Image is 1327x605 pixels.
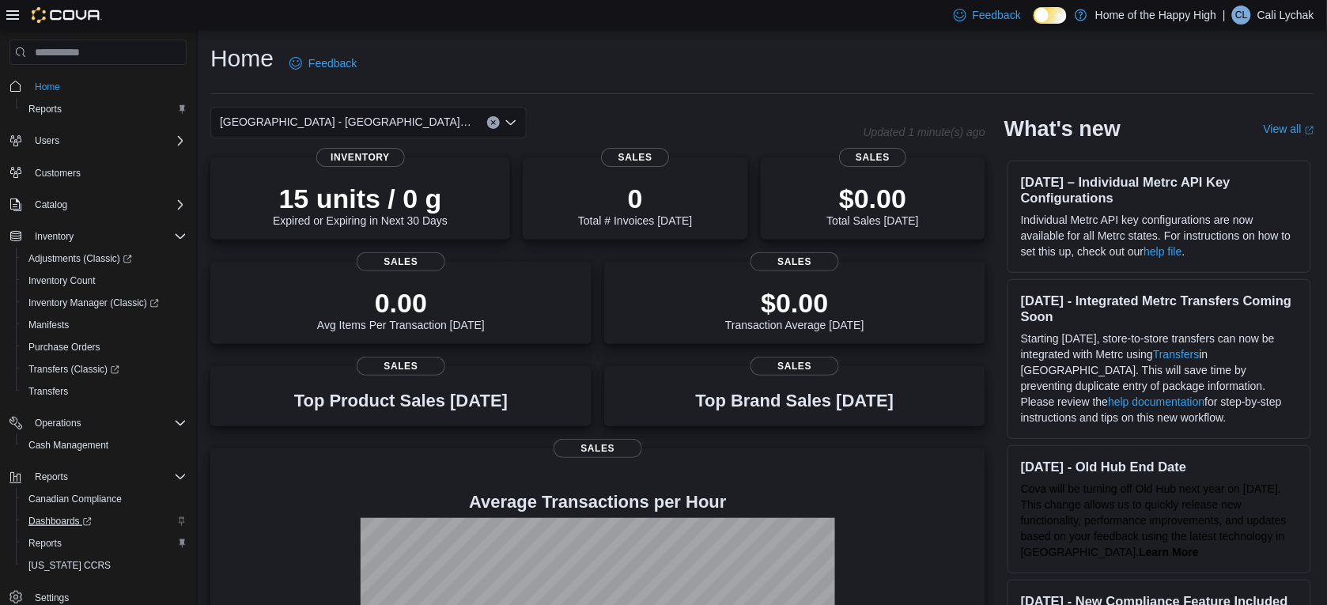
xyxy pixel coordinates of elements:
span: Adjustments (Classic) [22,249,187,268]
div: Transaction Average [DATE] [725,287,864,331]
span: Dashboards [28,515,92,527]
span: Purchase Orders [22,338,187,357]
button: Open list of options [505,116,517,129]
a: Inventory Manager (Classic) [16,292,193,314]
span: Reports [28,537,62,550]
a: Reports [22,100,68,119]
span: Sales [750,357,839,376]
span: Canadian Compliance [22,490,187,509]
a: Transfers [1153,348,1200,361]
a: Adjustments (Classic) [22,249,138,268]
p: 0 [578,183,692,214]
button: Transfers [16,380,193,403]
a: Transfers (Classic) [22,360,126,379]
button: Reports [16,98,193,120]
p: $0.00 [827,183,919,214]
span: Sales [554,439,642,458]
h4: Average Transactions per Hour [223,493,973,512]
h3: Top Brand Sales [DATE] [696,391,894,410]
span: Catalog [28,195,187,214]
a: View allExternal link [1264,123,1314,135]
span: Customers [28,163,187,183]
p: Starting [DATE], store-to-store transfers can now be integrated with Metrc using in [GEOGRAPHIC_D... [1021,331,1298,425]
div: Total # Invoices [DATE] [578,183,692,227]
button: Canadian Compliance [16,488,193,510]
p: Individual Metrc API key configurations are now available for all Metrc states. For instructions ... [1021,212,1298,259]
span: Inventory Count [22,271,187,290]
span: Home [35,81,60,93]
button: Customers [3,161,193,184]
button: Clear input [487,116,500,129]
p: 0.00 [317,287,485,319]
button: Reports [28,467,74,486]
button: Reports [16,532,193,554]
a: Inventory Count [22,271,102,290]
span: Inventory [28,227,187,246]
button: Cash Management [16,434,193,456]
span: Users [35,134,59,147]
button: Purchase Orders [16,336,193,358]
div: Expired or Expiring in Next 30 Days [273,183,448,227]
button: Manifests [16,314,193,336]
h1: Home [210,43,274,74]
span: Transfers [28,385,68,398]
span: Manifests [22,316,187,335]
h3: [DATE] - Integrated Metrc Transfers Coming Soon [1021,293,1298,324]
span: Adjustments (Classic) [28,252,132,265]
a: Dashboards [16,510,193,532]
span: Inventory [316,148,405,167]
span: Reports [22,534,187,553]
span: Cash Management [22,436,187,455]
span: Operations [35,417,81,429]
p: Cali Lychak [1257,6,1314,25]
p: $0.00 [725,287,864,319]
button: Users [28,131,66,150]
span: CL [1235,6,1247,25]
a: Adjustments (Classic) [16,248,193,270]
button: Inventory Count [16,270,193,292]
span: Inventory Count [28,274,96,287]
button: Reports [3,466,193,488]
div: Avg Items Per Transaction [DATE] [317,287,485,331]
a: Reports [22,534,68,553]
p: | [1223,6,1227,25]
a: Dashboards [22,512,98,531]
img: Cova [32,7,102,23]
a: Purchase Orders [22,338,107,357]
a: Manifests [22,316,75,335]
a: Transfers [22,382,74,401]
span: [GEOGRAPHIC_DATA] - [GEOGRAPHIC_DATA] - Fire & Flower [220,112,471,131]
span: Reports [28,467,187,486]
h3: [DATE] – Individual Metrc API Key Configurations [1021,174,1298,206]
button: [US_STATE] CCRS [16,554,193,577]
span: Cash Management [28,439,108,452]
button: Catalog [3,194,193,216]
a: Customers [28,164,87,183]
a: help file [1144,245,1182,258]
span: Transfers [22,382,187,401]
a: Cash Management [22,436,115,455]
span: Sales [357,252,445,271]
span: Feedback [973,7,1021,23]
input: Dark Mode [1034,7,1067,24]
h2: What's new [1004,116,1121,142]
a: [US_STATE] CCRS [22,556,117,575]
span: Operations [28,414,187,433]
svg: External link [1305,126,1314,135]
p: Updated 1 minute(s) ago [864,126,985,138]
div: Total Sales [DATE] [827,183,919,227]
span: Inventory Manager (Classic) [28,297,159,309]
a: Learn More [1140,546,1199,558]
a: Home [28,78,66,96]
div: Cali Lychak [1232,6,1251,25]
span: Dashboards [22,512,187,531]
span: Reports [35,471,68,483]
span: Washington CCRS [22,556,187,575]
span: Inventory [35,230,74,243]
span: Purchase Orders [28,341,100,354]
span: Transfers (Classic) [22,360,187,379]
a: Canadian Compliance [22,490,128,509]
span: Users [28,131,187,150]
span: Reports [28,103,62,115]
